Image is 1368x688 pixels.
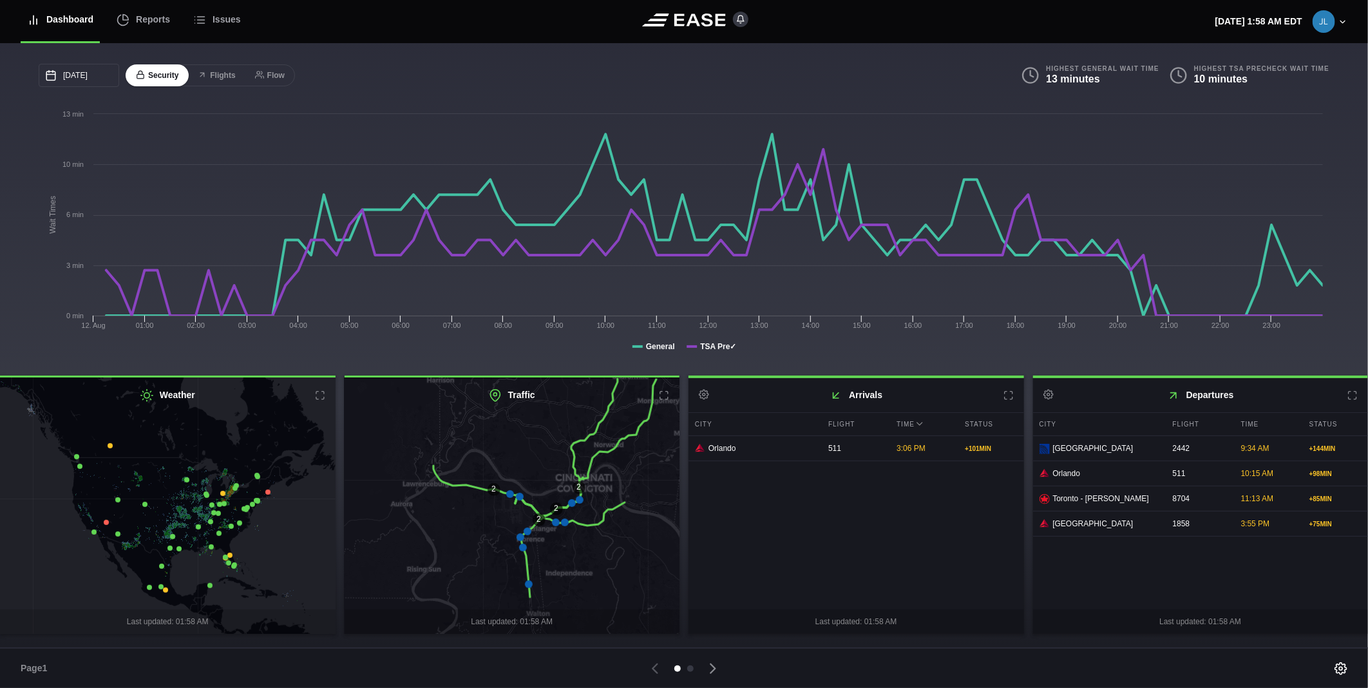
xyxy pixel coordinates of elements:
[1166,486,1231,511] div: 8704
[1161,321,1179,329] text: 21:00
[126,64,189,87] button: Security
[1166,413,1231,435] div: Flight
[1053,493,1149,504] span: Toronto - [PERSON_NAME]
[1166,461,1231,486] div: 511
[1194,73,1248,84] b: 10 minutes
[1053,468,1081,479] span: Orlando
[1053,518,1134,530] span: [GEOGRAPHIC_DATA]
[1166,511,1231,536] div: 1858
[289,321,307,329] text: 04:00
[1046,64,1159,73] b: Highest General Wait Time
[345,378,680,412] h2: Traffic
[392,321,410,329] text: 06:00
[1211,321,1230,329] text: 22:00
[1309,469,1362,479] div: + 98 MIN
[1241,469,1274,478] span: 10:15 AM
[1241,444,1269,453] span: 9:34 AM
[1058,321,1076,329] text: 19:00
[1309,519,1362,529] div: + 75 MIN
[341,321,359,329] text: 05:00
[1241,494,1274,503] span: 11:13 AM
[955,321,973,329] text: 17:00
[39,64,119,87] input: mm/dd/yyyy
[238,321,256,329] text: 03:00
[443,321,461,329] text: 07:00
[1303,413,1368,435] div: Status
[187,64,245,87] button: Flights
[21,662,53,675] span: Page 1
[345,609,680,634] div: Last updated: 01:58 AM
[965,444,1017,454] div: + 101 MIN
[66,312,84,320] tspan: 0 min
[897,444,926,453] span: 3:06 PM
[245,64,295,87] button: Flow
[48,196,57,234] tspan: Wait Times
[1166,436,1231,461] div: 2442
[66,262,84,269] tspan: 3 min
[1033,413,1163,435] div: City
[958,413,1023,435] div: Status
[1309,494,1362,504] div: + 85 MIN
[1309,444,1362,454] div: + 144 MIN
[62,110,84,118] tspan: 13 min
[689,609,1024,634] div: Last updated: 01:58 AM
[1046,73,1100,84] b: 13 minutes
[66,211,84,218] tspan: 6 min
[1109,321,1127,329] text: 20:00
[1241,519,1270,528] span: 3:55 PM
[1263,321,1281,329] text: 23:00
[81,321,105,329] tspan: 12. Aug
[890,413,955,435] div: Time
[1053,443,1134,454] span: [GEOGRAPHIC_DATA]
[187,321,205,329] text: 02:00
[62,160,84,168] tspan: 10 min
[1194,64,1329,73] b: Highest TSA PreCheck Wait Time
[136,321,154,329] text: 01:00
[1313,10,1335,33] img: 53f407fb3ff95c172032ba983d01de88
[1215,15,1302,28] p: [DATE] 1:58 AM EDT
[1235,413,1300,435] div: Time
[1007,321,1025,329] text: 18:00
[904,321,922,329] text: 16:00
